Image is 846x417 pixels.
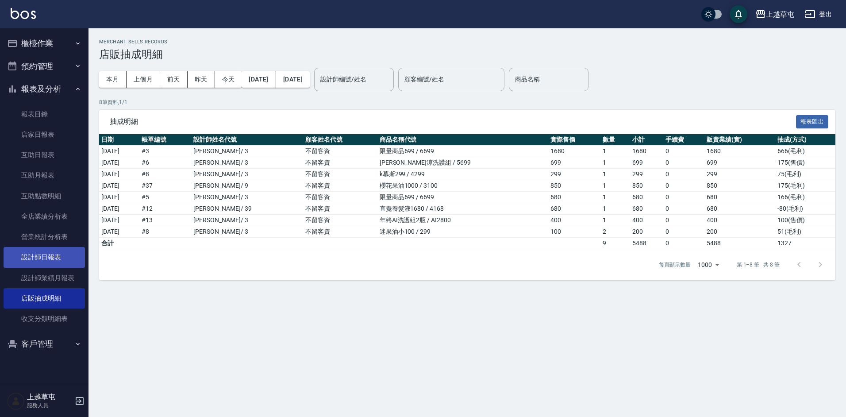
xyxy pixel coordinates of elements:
td: 0 [663,238,704,249]
td: 迷果油小100 / 299 [377,226,548,238]
h3: 店販抽成明細 [99,48,835,61]
a: 互助月報表 [4,165,85,185]
p: 每頁顯示數量 [659,261,691,269]
td: 299 [548,169,600,180]
td: 不留客資 [303,180,377,192]
td: k幕斯299 / 4299 [377,169,548,180]
td: 5488 [704,238,775,249]
td: # 12 [139,203,192,215]
td: # 37 [139,180,192,192]
td: # 6 [139,157,192,169]
td: 850 [704,180,775,192]
td: 166 ( 毛利 ) [775,192,835,203]
td: [PERSON_NAME]/ 3 [191,215,303,226]
td: 不留客資 [303,146,377,157]
td: [PERSON_NAME]/ 39 [191,203,303,215]
td: # 3 [139,146,192,157]
td: 1 [600,169,631,180]
td: 1 [600,215,631,226]
td: [DATE] [99,192,139,203]
th: 數量 [600,134,631,146]
td: 100 [548,226,600,238]
td: [PERSON_NAME]/ 9 [191,180,303,192]
td: 不留客資 [303,215,377,226]
td: 0 [663,169,704,180]
span: 抽成明細 [110,117,796,126]
td: 666 ( 毛利 ) [775,146,835,157]
button: 櫃檯作業 [4,32,85,55]
h5: 上越草屯 [27,393,72,402]
a: 店販抽成明細 [4,288,85,309]
td: 不留客資 [303,157,377,169]
td: 175 ( 售價 ) [775,157,835,169]
td: 1680 [548,146,600,157]
td: 100 ( 售價 ) [775,215,835,226]
td: 合計 [99,238,139,249]
td: 年終AI洗護組2瓶 / AI2800 [377,215,548,226]
button: 上個月 [127,71,160,88]
td: [DATE] [99,180,139,192]
td: 699 [548,157,600,169]
td: 1 [600,146,631,157]
button: 報表及分析 [4,77,85,100]
td: 850 [630,180,663,192]
button: 前天 [160,71,188,88]
th: 帳單編號 [139,134,192,146]
a: 報表匯出 [796,117,829,125]
th: 實際售價 [548,134,600,146]
p: 服務人員 [27,402,72,409]
td: 299 [630,169,663,180]
button: 今天 [215,71,242,88]
td: 400 [548,215,600,226]
td: 699 [704,157,775,169]
td: [DATE] [99,226,139,238]
button: 上越草屯 [752,5,798,23]
td: 0 [663,226,704,238]
td: 0 [663,203,704,215]
td: [PERSON_NAME]/ 3 [191,146,303,157]
button: [DATE] [276,71,310,88]
td: 680 [704,203,775,215]
td: 不留客資 [303,192,377,203]
a: 報表目錄 [4,104,85,124]
button: [DATE] [242,71,276,88]
p: 8 筆資料, 1 / 1 [99,98,835,106]
a: 互助點數明細 [4,186,85,206]
td: 限量商品699 / 6699 [377,192,548,203]
img: Logo [11,8,36,19]
a: 設計師業績月報表 [4,268,85,288]
a: 互助日報表 [4,145,85,165]
a: 設計師日報表 [4,247,85,267]
td: -80 ( 毛利 ) [775,203,835,215]
td: 680 [548,192,600,203]
td: 400 [630,215,663,226]
td: 0 [663,192,704,203]
th: 販賣業績(實) [704,134,775,146]
td: [PERSON_NAME]/ 3 [191,192,303,203]
td: 0 [663,146,704,157]
td: 0 [663,215,704,226]
td: [PERSON_NAME]涼洗護組 / 5699 [377,157,548,169]
button: save [730,5,747,23]
th: 抽成(方式) [775,134,835,146]
td: 75 ( 毛利 ) [775,169,835,180]
a: 全店業績分析表 [4,206,85,227]
td: 2 [600,226,631,238]
td: [DATE] [99,203,139,215]
td: 1 [600,157,631,169]
td: 299 [704,169,775,180]
td: 0 [663,157,704,169]
td: 1327 [775,238,835,249]
button: 預約管理 [4,55,85,78]
button: 昨天 [188,71,215,88]
td: # 5 [139,192,192,203]
th: 小計 [630,134,663,146]
td: 5488 [630,238,663,249]
td: 680 [704,192,775,203]
td: 400 [704,215,775,226]
td: 200 [630,226,663,238]
td: 0 [663,180,704,192]
th: 手續費 [663,134,704,146]
td: # 8 [139,169,192,180]
td: [DATE] [99,169,139,180]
